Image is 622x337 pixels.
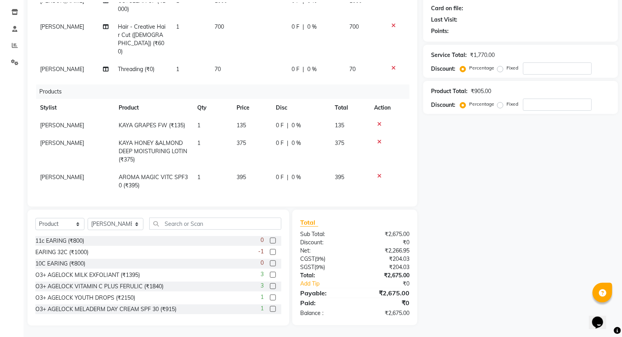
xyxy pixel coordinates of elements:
[258,247,264,256] span: -1
[431,27,449,35] div: Points:
[355,288,415,298] div: ₹2,675.00
[355,298,415,308] div: ₹0
[506,64,518,71] label: Fixed
[271,99,330,117] th: Disc
[294,238,355,247] div: Discount:
[35,271,140,279] div: O3+ AGELOCK MILK EXFOLIANT (₹1395)
[276,173,284,181] span: 0 F
[349,66,356,73] span: 70
[35,99,114,117] th: Stylist
[431,16,457,24] div: Last Visit:
[40,66,84,73] span: [PERSON_NAME]
[237,139,246,147] span: 375
[35,237,84,245] div: 11c EARING (₹800)
[431,101,455,109] div: Discount:
[303,23,304,31] span: |
[355,247,415,255] div: ₹2,266.95
[349,23,359,30] span: 700
[294,280,365,288] a: Add Tip
[35,248,88,256] div: EARING 32C (₹1000)
[114,99,193,117] th: Product
[261,270,264,278] span: 3
[35,260,85,268] div: 10C EARING (₹800)
[431,4,463,13] div: Card on file:
[294,230,355,238] div: Sub Total:
[470,51,495,59] div: ₹1,770.00
[119,174,188,189] span: AROMA MAGIC VITC SPF30 (₹395)
[40,174,84,181] span: [PERSON_NAME]
[215,23,224,30] span: 700
[355,255,415,263] div: ₹204.03
[149,218,281,230] input: Search or Scan
[237,122,246,129] span: 135
[40,122,84,129] span: [PERSON_NAME]
[35,294,135,302] div: O3+ AGELOCK YOUTH DROPS (₹2150)
[300,255,315,262] span: CGST
[294,309,355,317] div: Balance :
[292,23,299,31] span: 0 F
[292,139,301,147] span: 0 %
[292,173,301,181] span: 0 %
[276,121,284,130] span: 0 F
[294,288,355,298] div: Payable:
[215,66,221,73] span: 70
[294,247,355,255] div: Net:
[232,99,271,117] th: Price
[335,174,344,181] span: 395
[118,23,165,55] span: Hair - Creative Hair Cut ([DEMOGRAPHIC_DATA]) (₹600)
[261,304,264,313] span: 1
[292,65,299,73] span: 0 F
[355,230,415,238] div: ₹2,675.00
[355,263,415,271] div: ₹204.03
[294,255,355,263] div: ( )
[307,65,317,73] span: 0 %
[469,101,494,108] label: Percentage
[176,66,179,73] span: 1
[35,282,163,291] div: O3+ AGELOCK VITAMIN C PLUS FERULIC (₹1840)
[589,306,614,329] iframe: chat widget
[330,99,369,117] th: Total
[197,139,200,147] span: 1
[300,218,318,227] span: Total
[316,256,324,262] span: 9%
[365,280,415,288] div: ₹0
[506,101,518,108] label: Fixed
[294,263,355,271] div: ( )
[276,139,284,147] span: 0 F
[197,174,200,181] span: 1
[431,65,455,73] div: Discount:
[119,122,185,129] span: KAYA GRAPES FW (₹135)
[193,99,232,117] th: Qty
[355,271,415,280] div: ₹2,675.00
[287,173,288,181] span: |
[292,121,301,130] span: 0 %
[369,99,409,117] th: Action
[316,264,323,270] span: 9%
[355,238,415,247] div: ₹0
[119,139,187,163] span: KAYA HONEY &ALMOND DEEP MOISTURINIG LOTIN (₹375)
[469,64,494,71] label: Percentage
[300,264,314,271] span: SGST
[431,51,467,59] div: Service Total:
[261,282,264,290] span: 3
[335,139,344,147] span: 375
[261,236,264,244] span: 0
[176,23,179,30] span: 1
[237,174,246,181] span: 395
[36,84,415,99] div: Products
[294,298,355,308] div: Paid:
[40,23,84,30] span: [PERSON_NAME]
[118,66,154,73] span: Threading (₹0)
[307,23,317,31] span: 0 %
[197,122,200,129] span: 1
[261,293,264,301] span: 1
[40,139,84,147] span: [PERSON_NAME]
[431,87,468,95] div: Product Total:
[355,309,415,317] div: ₹2,675.00
[471,87,491,95] div: ₹905.00
[35,305,176,313] div: O3+ AGELOCK MELADERM DAY CREAM SPF 30 (₹915)
[303,65,304,73] span: |
[287,139,288,147] span: |
[261,259,264,267] span: 0
[294,271,355,280] div: Total:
